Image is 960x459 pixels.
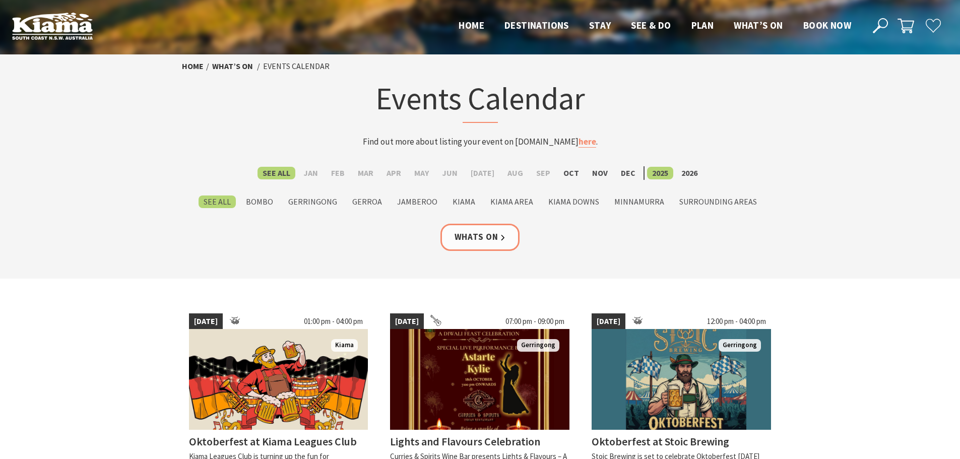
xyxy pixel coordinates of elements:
label: [DATE] [466,167,499,179]
label: Nov [587,167,613,179]
label: Jamberoo [392,195,442,208]
li: Events Calendar [263,60,330,73]
label: Bombo [241,195,278,208]
label: Kiama Area [485,195,538,208]
span: Book now [803,19,851,31]
label: Gerringong [283,195,342,208]
span: Home [459,19,484,31]
span: [DATE] [592,313,625,330]
label: 2025 [647,167,673,179]
img: German Oktoberfest, Beer [189,329,368,430]
label: Apr [381,167,406,179]
span: 07:00 pm - 09:00 pm [500,313,569,330]
label: Dec [616,167,641,179]
a: Home [182,61,204,72]
label: Kiama [447,195,480,208]
span: Destinations [504,19,569,31]
label: Mar [353,167,378,179]
label: See All [199,195,236,208]
span: Stay [589,19,611,31]
a: What’s On [212,61,253,72]
label: Oct [558,167,584,179]
label: Sep [531,167,555,179]
img: Kiama Logo [12,12,93,40]
h4: Oktoberfest at Stoic Brewing [592,434,729,448]
label: Gerroa [347,195,387,208]
span: Plan [691,19,714,31]
span: 12:00 pm - 04:00 pm [702,313,771,330]
label: See All [258,167,295,179]
span: Gerringong [517,339,559,352]
span: What’s On [734,19,783,31]
label: Kiama Downs [543,195,604,208]
a: Whats On [440,224,520,250]
label: Aug [502,167,528,179]
span: Kiama [331,339,358,352]
label: Surrounding Areas [674,195,762,208]
span: [DATE] [390,313,424,330]
span: Gerringong [719,339,761,352]
nav: Main Menu [449,18,861,34]
span: [DATE] [189,313,223,330]
label: 2026 [676,167,702,179]
span: 01:00 pm - 04:00 pm [299,313,368,330]
a: here [579,136,596,148]
span: See & Do [631,19,671,31]
h1: Events Calendar [283,78,678,123]
label: May [409,167,434,179]
label: Jun [437,167,463,179]
label: Jan [298,167,323,179]
p: Find out more about listing your event on [DOMAIN_NAME] . [283,135,678,149]
h4: Lights and Flavours Celebration [390,434,540,448]
h4: Oktoberfest at Kiama Leagues Club [189,434,357,448]
label: Feb [326,167,350,179]
label: Minnamurra [609,195,669,208]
